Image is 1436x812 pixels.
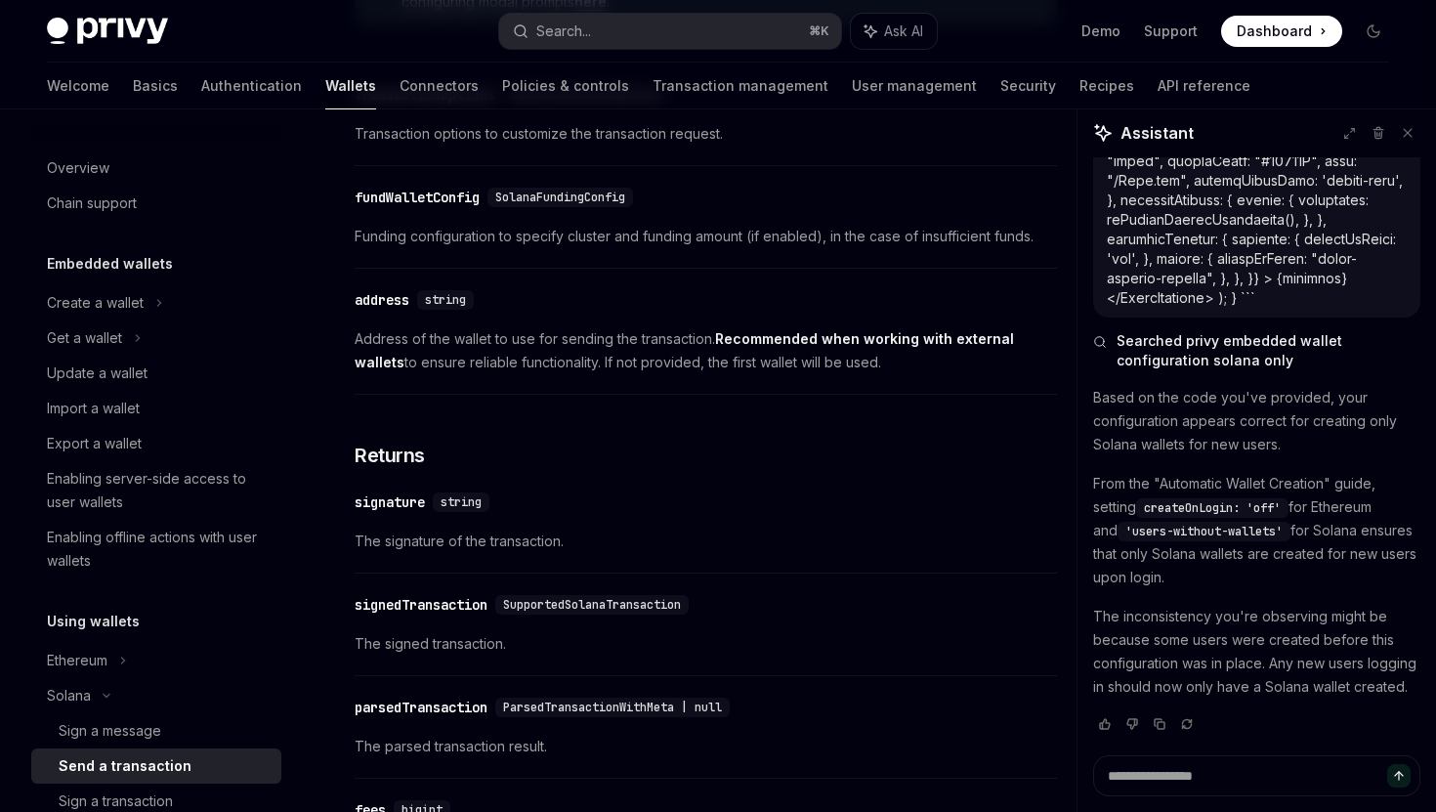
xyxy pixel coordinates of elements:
[355,290,409,310] div: address
[47,684,91,707] div: Solana
[47,192,137,215] div: Chain support
[355,442,425,469] span: Returns
[1387,764,1411,788] button: Send message
[809,23,829,39] span: ⌘ K
[31,520,281,578] a: Enabling offline actions with user wallets
[47,156,109,180] div: Overview
[851,14,937,49] button: Ask AI
[400,63,479,109] a: Connectors
[47,63,109,109] a: Welcome
[47,432,142,455] div: Export a wallet
[31,186,281,221] a: Chain support
[31,150,281,186] a: Overview
[852,63,977,109] a: User management
[1144,500,1281,516] span: createOnLogin: 'off'
[355,698,487,717] div: parsedTransaction
[31,426,281,461] a: Export a wallet
[47,252,173,276] h5: Embedded wallets
[47,326,122,350] div: Get a wallet
[1000,63,1056,109] a: Security
[503,597,681,613] span: SupportedSolanaTransaction
[47,526,270,573] div: Enabling offline actions with user wallets
[1158,63,1250,109] a: API reference
[1081,21,1120,41] a: Demo
[31,356,281,391] a: Update a wallet
[355,327,1057,374] span: Address of the wallet to use for sending the transaction. to ensure reliable functionality. If no...
[47,397,140,420] div: Import a wallet
[884,21,923,41] span: Ask AI
[653,63,828,109] a: Transaction management
[536,20,591,43] div: Search...
[31,391,281,426] a: Import a wallet
[1125,524,1283,539] span: 'users-without-wallets'
[1093,472,1420,589] p: From the "Automatic Wallet Creation" guide, setting for Ethereum and for Solana ensures that only...
[31,748,281,784] a: Send a transaction
[1237,21,1312,41] span: Dashboard
[355,492,425,512] div: signature
[355,188,480,207] div: fundWalletConfig
[31,461,281,520] a: Enabling server-side access to user wallets
[1093,605,1420,699] p: The inconsistency you're observing might be because some users were created before this configura...
[355,122,1057,146] span: Transaction options to customize the transaction request.
[355,632,1057,656] span: The signed transaction.
[47,610,140,633] h5: Using wallets
[133,63,178,109] a: Basics
[1093,331,1420,370] button: Searched privy embedded wallet configuration solana only
[59,719,161,743] div: Sign a message
[59,754,191,778] div: Send a transaction
[503,700,722,715] span: ParsedTransactionWithMeta | null
[502,63,629,109] a: Policies & controls
[1093,386,1420,456] p: Based on the code you've provided, your configuration appears correct for creating only Solana wa...
[47,467,270,514] div: Enabling server-side access to user wallets
[47,362,148,385] div: Update a wallet
[47,291,144,315] div: Create a wallet
[31,713,281,748] a: Sign a message
[201,63,302,109] a: Authentication
[1120,121,1194,145] span: Assistant
[495,190,625,205] span: SolanaFundingConfig
[425,292,466,308] span: string
[47,18,168,45] img: dark logo
[355,225,1057,248] span: Funding configuration to specify cluster and funding amount (if enabled), in the case of insuffic...
[325,63,376,109] a: Wallets
[499,14,840,49] button: Search...⌘K
[441,494,482,510] span: string
[1079,63,1134,109] a: Recipes
[355,530,1057,553] span: The signature of the transaction.
[1117,331,1420,370] span: Searched privy embedded wallet configuration solana only
[1358,16,1389,47] button: Toggle dark mode
[47,649,107,672] div: Ethereum
[355,735,1057,758] span: The parsed transaction result.
[1221,16,1342,47] a: Dashboard
[1144,21,1198,41] a: Support
[355,595,487,615] div: signedTransaction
